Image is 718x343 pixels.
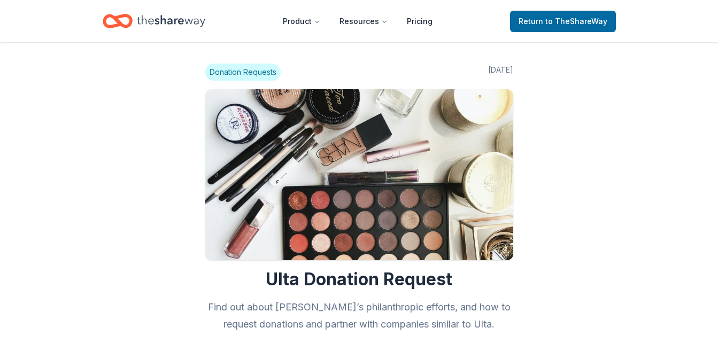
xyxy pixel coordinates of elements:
[205,299,513,333] h2: Find out about [PERSON_NAME]’s philanthropic efforts, and how to request donations and partner wi...
[274,11,329,32] button: Product
[205,269,513,290] h1: Ulta Donation Request
[519,15,607,28] span: Return
[510,11,616,32] a: Returnto TheShareWay
[331,11,396,32] button: Resources
[488,64,513,81] span: [DATE]
[103,9,205,34] a: Home
[274,9,441,34] nav: Main
[205,89,513,260] img: Image for Ulta Donation Request
[545,17,607,26] span: to TheShareWay
[398,11,441,32] a: Pricing
[205,64,281,81] span: Donation Requests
